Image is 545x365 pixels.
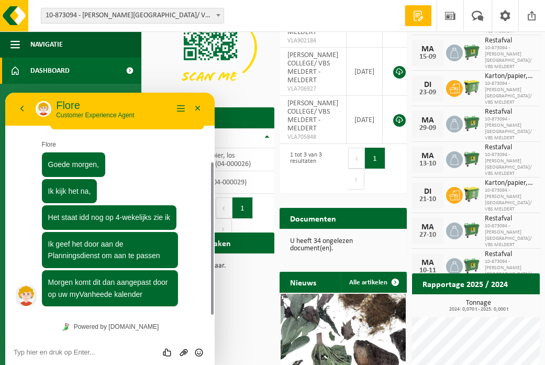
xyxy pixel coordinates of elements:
[53,227,157,241] a: Powered by [DOMAIN_NAME]
[463,221,481,239] img: WB-0660-HPE-GN-04
[485,37,535,45] span: Restafval
[485,72,535,81] span: Karton/papier, los (bedrijven)
[347,96,383,144] td: [DATE]
[417,187,438,196] div: DI
[485,143,535,152] span: Restafval
[485,259,535,284] span: 10-873094 - [PERSON_NAME][GEOGRAPHIC_DATA]/ VBS MELDERT
[37,47,199,57] p: Flore
[485,223,535,248] span: 10-873094 - [PERSON_NAME][GEOGRAPHIC_DATA]/ VBS MELDERT
[348,148,365,169] button: Previous
[463,79,481,96] img: WB-0660-HPE-GN-51
[365,148,385,169] button: 1
[417,259,438,267] div: MA
[417,45,438,53] div: MA
[417,307,540,312] span: 2024: 0,070 t - 2025: 0,000 t
[216,218,232,239] button: Next
[30,58,70,84] span: Dashboard
[41,8,224,24] span: 10-873094 - OSCAR ROMERO COLLEGE/ VBS MELDERT - MELDERT
[186,255,201,265] button: Emoji invoeren
[232,197,253,218] button: 1
[43,94,86,103] span: Ik kijk het na,
[412,273,518,294] h2: Rapportage 2025 / 2024
[171,255,186,265] button: Upload bestand
[287,85,338,93] span: VLA706927
[417,160,438,168] div: 13-10
[348,169,364,190] button: Next
[287,51,338,84] span: [PERSON_NAME] COLLEGE/ VBS MELDERT - MELDERT
[485,250,535,259] span: Restafval
[174,171,274,194] td: restafval (04-000029)
[216,197,232,218] button: Previous
[43,120,165,129] span: Het staat idd nog op 4-wekelijks zie ik
[280,272,327,292] h2: Nieuws
[463,185,481,203] img: WB-0660-HPE-GN-51
[43,147,155,168] span: Ik geef het door aan de Planningsdienst om aan te passen
[174,148,274,171] td: karton/papier, los (bedrijven) (04-000026)
[347,48,383,96] td: [DATE]
[43,68,94,76] span: Goede morgen,
[462,294,539,315] a: Bekijk rapportage
[155,255,201,265] div: Group of buttons
[463,114,481,132] img: WB-0660-HPE-GN-04
[417,300,540,312] h3: Tonnage
[463,257,481,274] img: WB-0660-HPE-GN-04
[287,37,338,45] span: VLA902184
[280,208,347,228] h2: Documenten
[417,267,438,274] div: 10-11
[485,108,535,116] span: Restafval
[417,196,438,203] div: 21-10
[485,116,535,141] span: 10-873094 - [PERSON_NAME][GEOGRAPHIC_DATA]/ VBS MELDERT
[485,215,535,223] span: Restafval
[417,223,438,231] div: MA
[155,255,171,265] div: Beoordeel deze chat
[463,150,481,168] img: WB-0660-HPE-GN-04
[417,231,438,239] div: 27-10
[43,185,163,206] span: Morgen komt dit dan aangepast door op uw myVanheede kalender
[285,147,338,191] div: 1 tot 3 van 3 resultaten
[417,152,438,160] div: MA
[10,193,31,214] img: Profielafbeelding agent
[30,84,92,110] span: Bedrijfsgegevens
[417,116,438,125] div: MA
[417,89,438,96] div: 23-09
[417,53,438,61] div: 15-09
[290,238,397,252] p: U heeft 34 ongelezen document(en).
[485,152,535,177] span: 10-873094 - [PERSON_NAME][GEOGRAPHIC_DATA]/ VBS MELDERT
[463,43,481,61] img: WB-0660-HPE-GN-04
[485,45,535,70] span: 10-873094 - [PERSON_NAME][GEOGRAPHIC_DATA]/ VBS MELDERT
[485,81,535,106] span: 10-873094 - [PERSON_NAME][GEOGRAPHIC_DATA]/ VBS MELDERT
[287,133,338,141] span: VLA705848
[417,125,438,132] div: 29-09
[5,93,215,365] iframe: chat widget
[30,31,63,58] span: Navigatie
[287,99,338,132] span: [PERSON_NAME] COLLEGE/ VBS MELDERT - MELDERT
[485,179,535,187] span: Karton/papier, los (bedrijven)
[41,8,224,23] span: 10-873094 - OSCAR ROMERO COLLEGE/ VBS MELDERT - MELDERT
[417,81,438,89] div: DI
[57,230,64,238] img: Tawky_16x16.svg
[341,272,406,293] a: Alle artikelen
[485,187,535,213] span: 10-873094 - [PERSON_NAME][GEOGRAPHIC_DATA]/ VBS MELDERT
